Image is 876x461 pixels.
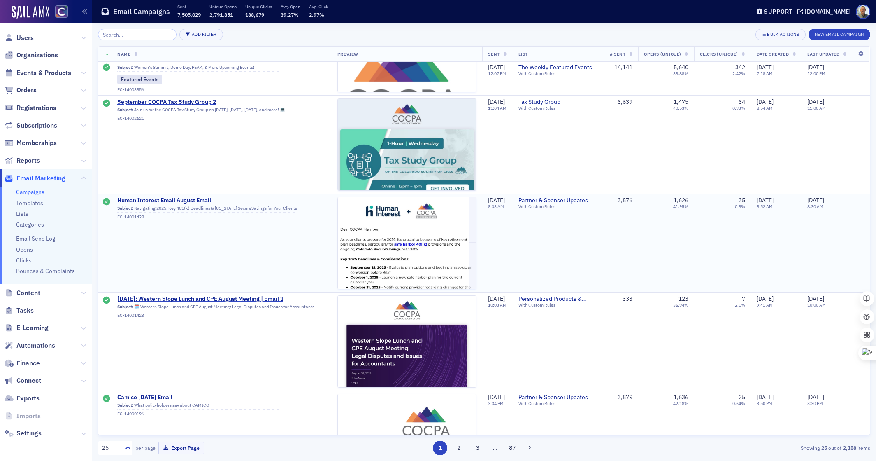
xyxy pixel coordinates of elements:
time: 7:18 AM [757,71,773,77]
span: [DATE] [757,295,774,302]
a: Events & Products [5,68,71,77]
span: 2.97% [309,12,324,18]
img: SailAMX [55,5,68,18]
div: 1,626 [674,197,688,204]
time: 3:50 PM [757,400,772,406]
div: Showing out of items [618,444,870,452]
div: 🗓️ Western Slope Lunch and CPE August Meeting: Legal Disputes and Issues for Accountants [117,304,314,311]
a: View Homepage [49,5,68,19]
a: Clicks [16,257,32,264]
a: The Weekly Featured Events [518,64,593,71]
time: 3:34 PM [488,400,504,406]
a: Reports [5,156,40,165]
div: 14,141 [610,64,632,71]
span: Sent [488,51,500,57]
a: Memberships [5,138,57,147]
span: 39.27% [281,12,299,18]
strong: 2,158 [841,444,857,452]
div: With Custom Rules [518,71,593,77]
div: What policyholders say about CAMICO [117,402,279,410]
span: Opens (Unique) [644,51,681,57]
span: Subject: [117,107,133,112]
span: [DATE] [488,197,505,204]
span: … [489,444,501,452]
p: Unique Clicks [245,4,272,9]
a: Settings [5,429,42,438]
span: 188,679 [245,12,264,18]
div: 41.95% [673,204,688,209]
span: September COCPA Tax Study Group 2 [117,98,279,106]
div: 25 [102,444,120,452]
a: SailAMX [12,6,49,19]
time: 8:54 AM [757,105,773,111]
time: 12:07 PM [488,71,506,77]
button: 87 [505,441,519,455]
div: EC-14003956 [117,87,279,92]
span: Human Interest Email August Email [117,197,279,204]
a: September COCPA Tax Study Group 2 [117,98,285,106]
time: 11:00 AM [807,105,826,111]
div: 7 [742,295,745,303]
span: Clicks (Unique) [700,51,738,57]
strong: 25 [820,444,828,452]
a: Users [5,33,34,42]
p: Avg. Open [281,4,300,9]
div: 1,475 [674,98,688,106]
div: EC-14002621 [117,116,285,121]
a: [DATE]: Western Slope Lunch and CPE August Meeting | Email 1 [117,295,314,303]
span: Reports [16,156,40,165]
div: [DOMAIN_NAME] [805,8,851,15]
span: [DATE] [807,98,824,105]
span: List [518,51,528,57]
a: Content [5,288,40,297]
a: Finance [5,359,40,368]
div: 123 [678,295,688,303]
div: With Custom Rules [518,302,599,308]
time: 3:30 PM [807,400,823,406]
span: Subscriptions [16,121,57,130]
a: Templates [16,199,43,207]
span: Profile [856,5,870,19]
a: New Email Campaign [809,30,870,37]
input: Search… [98,29,177,40]
label: per page [135,444,156,452]
a: Personalized Products & Events [518,295,599,303]
time: 12:00 PM [807,71,825,77]
span: Subject: [117,65,133,70]
span: Memberships [16,138,57,147]
span: E-Learning [16,323,49,332]
span: [DATE]: Western Slope Lunch and CPE August Meeting | Email 1 [117,295,283,303]
span: Registrations [16,103,56,112]
div: 2.42% [732,71,745,77]
button: Add Filter [179,29,223,40]
time: 9:41 AM [757,302,773,308]
span: Orders [16,86,37,95]
span: Tax Study Group [518,98,593,106]
span: 2,791,851 [209,12,233,18]
div: 25 [739,394,745,401]
a: Subscriptions [5,121,57,130]
p: Avg. Click [309,4,328,9]
span: Exports [16,394,40,403]
a: Organizations [5,51,58,60]
div: 0.64% [732,401,745,406]
span: Finance [16,359,40,368]
div: 42.18% [673,401,688,406]
span: Preview [337,51,358,57]
div: Join us for the COCPA Tax Study Group on [DATE], [DATE], [DATE], and more! 💻 [117,107,285,115]
span: [DATE] [807,393,824,401]
span: Users [16,33,34,42]
time: 8:30 AM [807,204,823,209]
span: Imports [16,412,41,421]
div: Women's Summit, Demo Day, PEAK, & More Upcoming Events! [117,65,279,72]
button: 3 [470,441,485,455]
div: Navigating 2025: Key 401(k) Deadlines & [US_STATE] SecureSavings for Your Clients [117,206,297,213]
span: [DATE] [488,393,505,401]
span: [DATE] [488,295,505,302]
p: Unique Opens [209,4,237,9]
div: 40.53% [673,105,688,111]
div: 2.1% [735,302,745,308]
span: Tasks [16,306,34,315]
div: 35 [739,197,745,204]
span: Organizations [16,51,58,60]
